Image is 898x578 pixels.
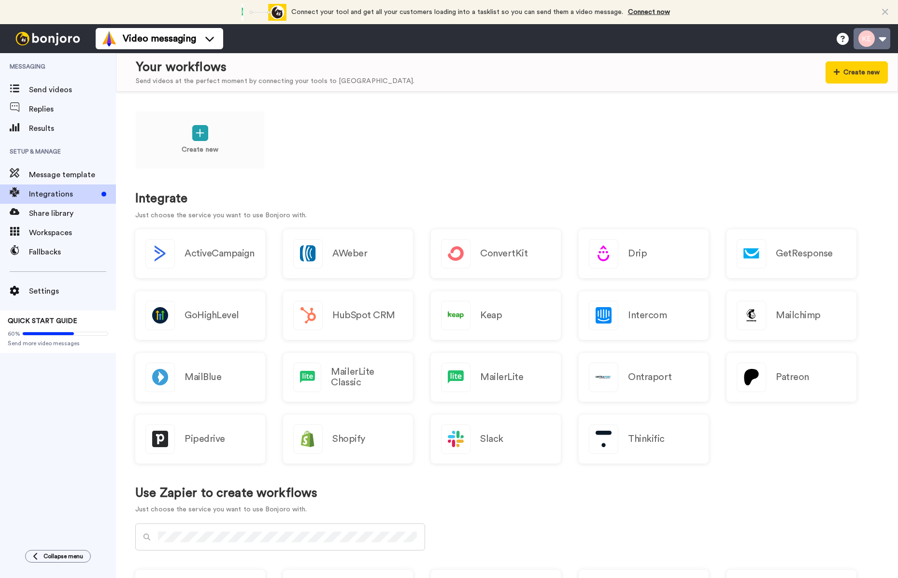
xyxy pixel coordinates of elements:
[628,372,672,382] h2: Ontraport
[123,32,196,45] span: Video messaging
[431,229,561,278] a: ConvertKit
[135,192,879,206] h1: Integrate
[135,505,317,515] p: Just choose the service you want to use Bonjoro with.
[8,330,20,338] span: 60%
[135,291,265,340] a: GoHighLevel
[737,301,766,330] img: logo_mailchimp.svg
[442,240,470,268] img: logo_convertkit.svg
[628,310,667,321] h2: Intercom
[332,248,367,259] h2: AWeber
[442,301,470,330] img: logo_keap.svg
[579,291,709,340] a: Intercom
[589,425,618,453] img: logo_thinkific.svg
[8,339,108,347] span: Send more video messages
[12,32,84,45] img: bj-logo-header-white.svg
[442,425,470,453] img: logo_slack.svg
[29,84,116,96] span: Send videos
[737,240,766,268] img: logo_getresponse.svg
[431,415,561,464] a: Slack
[579,353,709,402] a: Ontraport
[480,310,502,321] h2: Keap
[29,103,116,115] span: Replies
[431,291,561,340] a: Keap
[185,434,225,444] h2: Pipedrive
[628,9,670,15] a: Connect now
[283,353,413,402] a: MailerLite Classic
[332,434,365,444] h2: Shopify
[136,76,414,86] div: Send videos at the perfect moment by connecting your tools to [GEOGRAPHIC_DATA].
[146,363,174,392] img: logo_mailblue.png
[589,240,618,268] img: logo_drip.svg
[146,301,174,330] img: logo_gohighlevel.png
[294,425,322,453] img: logo_shopify.svg
[826,61,888,84] button: Create new
[29,246,116,258] span: Fallbacks
[25,550,91,563] button: Collapse menu
[294,240,322,268] img: logo_aweber.svg
[589,363,618,392] img: logo_ontraport.svg
[29,169,116,181] span: Message template
[294,363,321,392] img: logo_mailerlite.svg
[29,227,116,239] span: Workspaces
[135,229,265,278] button: ActiveCampaign
[135,353,265,402] a: MailBlue
[146,425,174,453] img: logo_pipedrive.png
[727,229,856,278] a: GetResponse
[727,353,856,402] a: Patreon
[331,367,403,388] h2: MailerLite Classic
[233,4,286,21] div: animation
[589,301,618,330] img: logo_intercom.svg
[480,434,503,444] h2: Slack
[136,58,414,76] div: Your workflows
[185,248,254,259] h2: ActiveCampaign
[135,486,317,500] h1: Use Zapier to create workflows
[442,363,470,392] img: logo_mailerlite.svg
[43,552,83,560] span: Collapse menu
[776,372,809,382] h2: Patreon
[135,111,265,169] a: Create new
[628,434,665,444] h2: Thinkific
[776,310,821,321] h2: Mailchimp
[146,240,174,268] img: logo_activecampaign.svg
[101,31,117,46] img: vm-color.svg
[431,353,561,402] a: MailerLite
[291,9,623,15] span: Connect your tool and get all your customers loading into a tasklist so you can send them a video...
[135,415,265,464] a: Pipedrive
[480,248,527,259] h2: ConvertKit
[29,123,116,134] span: Results
[480,372,523,382] h2: MailerLite
[727,291,856,340] a: Mailchimp
[185,310,239,321] h2: GoHighLevel
[8,318,77,324] span: QUICK START GUIDE
[29,208,116,219] span: Share library
[332,310,395,321] h2: HubSpot CRM
[579,415,709,464] a: Thinkific
[737,363,766,392] img: logo_patreon.svg
[283,415,413,464] a: Shopify
[185,372,221,382] h2: MailBlue
[283,229,413,278] a: AWeber
[283,291,413,340] a: HubSpot CRM
[294,301,322,330] img: logo_hubspot.svg
[182,145,218,155] p: Create new
[29,188,98,200] span: Integrations
[29,285,116,297] span: Settings
[628,248,647,259] h2: Drip
[579,229,709,278] a: Drip
[135,211,879,221] p: Just choose the service you want to use Bonjoro with.
[776,248,833,259] h2: GetResponse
